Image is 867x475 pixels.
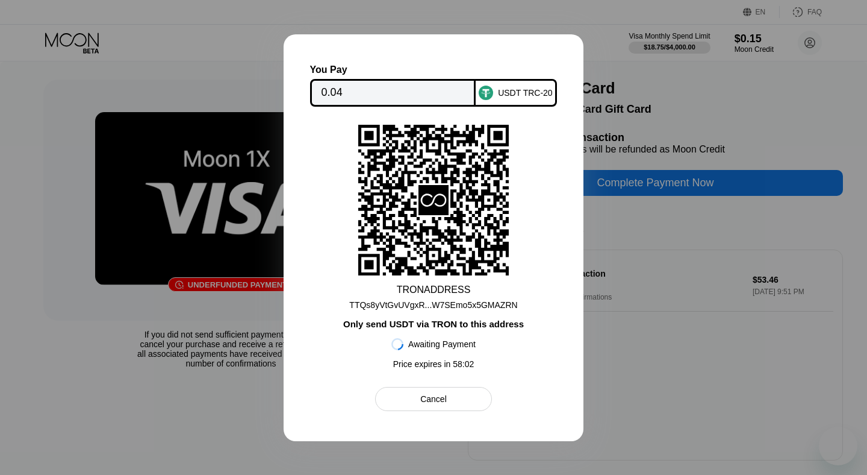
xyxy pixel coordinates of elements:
[349,300,517,310] div: TTQs8yVtGvUVgxR...W7SEmo5x5GMAZRN
[397,285,471,295] div: TRON ADDRESS
[310,64,476,75] div: You Pay
[408,339,476,349] div: Awaiting Payment
[453,359,474,369] span: 58 : 02
[349,295,517,310] div: TTQs8yVtGvUVgxR...W7SEmo5x5GMAZRN
[343,319,524,329] div: Only send USDT via TRON to this address
[393,359,474,369] div: Price expires in
[420,394,447,404] div: Cancel
[375,387,491,411] div: Cancel
[498,88,553,98] div: USDT TRC-20
[819,427,857,465] iframe: Button to launch messaging window, conversation in progress
[315,64,552,107] div: You PayUSDT TRC-20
